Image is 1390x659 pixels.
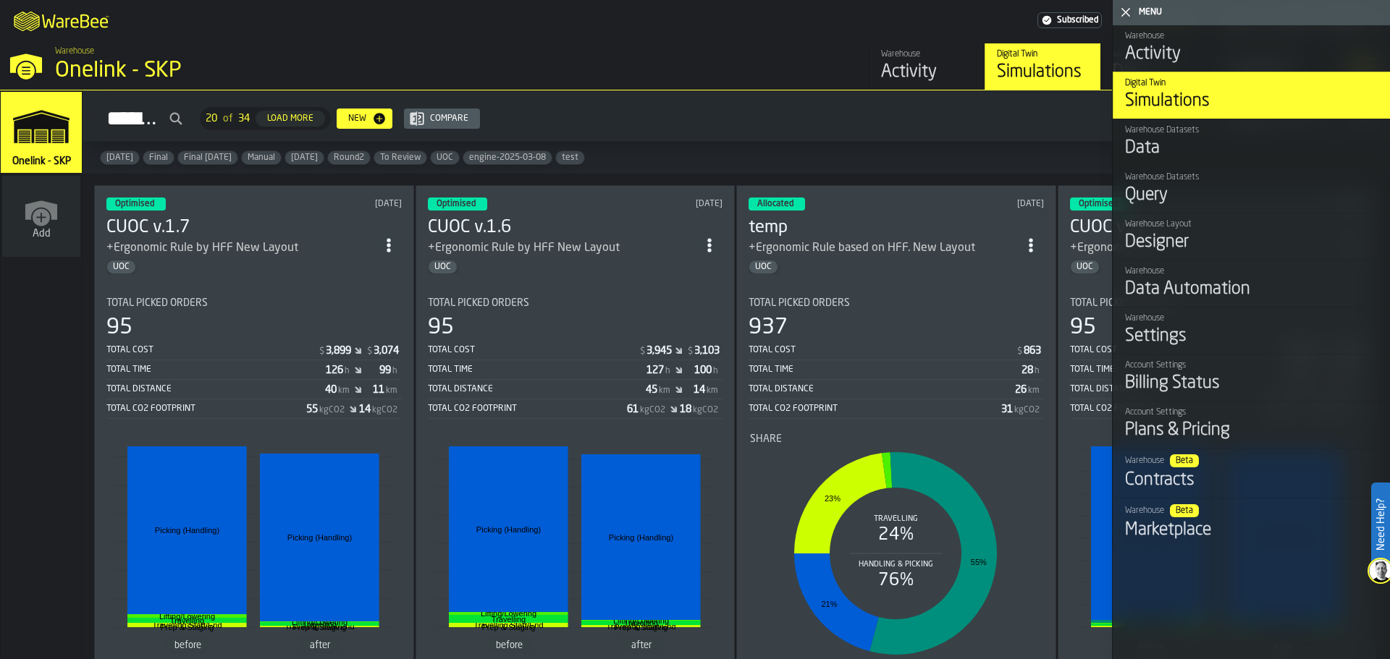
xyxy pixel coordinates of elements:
span: Final March 25 [178,153,237,163]
div: 95 [428,315,454,341]
div: Simulations [997,61,1089,84]
span: test [556,153,584,163]
div: Total Distance [106,384,325,394]
span: Optimised [437,200,476,208]
div: Stat Value [379,365,391,376]
div: Stat Value [646,384,657,396]
span: UOC [1071,262,1099,272]
span: engine-2025-03-08 [463,153,552,163]
div: Stat Value [373,384,384,396]
span: $ [367,346,372,357]
div: Total Distance [428,384,646,394]
span: Share [750,433,782,445]
text: before [174,640,201,650]
span: UOC [107,262,135,272]
div: Stat Value [359,404,371,415]
div: Updated: 6/17/2025, 10:07:03 AM Created: 6/17/2025, 10:06:34 AM [285,199,402,209]
div: Total Distance [1070,384,1289,394]
div: Total Time [106,365,326,375]
div: Digital Twin [997,49,1089,59]
span: h [665,366,670,376]
div: Stat Value [694,345,720,357]
div: status-3 2 [428,197,487,211]
div: Stat Value [374,345,399,357]
h3: temp [749,216,1018,239]
div: Activity [881,61,973,84]
span: 10-Feb-25 [101,153,139,163]
div: Stat Value [325,384,337,396]
div: Stat Value [646,365,664,376]
text: after [631,640,652,650]
div: Title [750,433,1042,445]
div: Title [106,297,402,309]
span: Mar/27 [285,153,324,163]
div: +Ergonomic Rule by HFF New Layout [106,239,376,257]
span: km [1028,386,1040,396]
button: button-New [337,109,392,129]
span: UOC [749,262,778,272]
div: Stat Value [326,345,351,357]
div: 95 [106,315,132,341]
button: button-Load More [256,111,325,127]
span: Total Picked Orders [1070,297,1171,309]
span: km [659,386,670,396]
div: status-3 2 [749,197,805,211]
h3: CUOC v.1.7 [106,216,376,239]
span: UOC [431,153,459,163]
span: Total Picked Orders [106,297,208,309]
a: link-to-/wh/i/6ad9c8fa-2ae6-41be-a08f-bf7f8b696bbc/feed/ [869,43,985,90]
a: link-to-/wh/new [2,176,80,260]
div: New [342,114,372,124]
span: Onelink - SKP [9,156,74,167]
span: h [345,366,350,376]
div: Total CO2 Footprint [428,404,628,414]
div: ButtonLoadMore-Load More-Prev-First-Last [194,107,337,130]
div: +Ergonomic Rule by HFF New Layout [106,239,298,257]
div: Title [749,297,1044,309]
div: Total Time [428,365,647,375]
div: Total Time [749,365,1022,375]
div: Stat Value [1024,345,1041,357]
label: Need Help? [1373,484,1389,565]
div: CUOC v.1.6 [428,216,697,239]
div: Total CO2 Footprint [106,404,306,414]
span: km [338,386,350,396]
span: Optimised [1079,200,1118,208]
div: Onelink - SKP [55,58,446,84]
span: kgCO2 [319,405,345,415]
span: km [386,386,397,396]
span: kgCO2 [693,405,718,415]
div: Stat Value [1022,365,1033,376]
div: Total Time [1070,365,1289,375]
div: Compare [424,114,474,124]
div: Total Cost [428,345,639,355]
span: Add [33,228,51,239]
div: 937 [749,315,788,341]
span: To Review [374,153,426,163]
div: stat-Total Picked Orders [428,297,723,419]
a: link-to-/wh/i/6ad9c8fa-2ae6-41be-a08f-bf7f8b696bbc/simulations [1,92,82,176]
span: Total Picked Orders [749,297,850,309]
div: +Ergonomic Rule by HFF New Layout [428,239,620,257]
div: Stat Value [326,365,343,376]
span: $ [1017,346,1022,357]
div: Stat Value [646,345,672,357]
text: before [495,640,522,650]
div: +Ergonomic Rule based on HFF. New Layout [749,239,1018,257]
span: Total Picked Orders [428,297,529,309]
div: status-3 2 [106,197,166,211]
span: km [707,386,718,396]
div: Stat Value [627,404,639,415]
div: Stat Value [694,384,705,396]
div: Updated: 6/17/2025, 8:51:35 AM Created: 6/17/2025, 6:21:02 AM [606,199,723,209]
span: h [713,366,718,376]
a: link-to-/wh/i/6ad9c8fa-2ae6-41be-a08f-bf7f8b696bbc/data [1100,43,1216,90]
span: Optimised [115,200,154,208]
div: Stat Value [680,404,691,415]
span: UOC [429,262,457,272]
div: Total Cost [749,345,1016,355]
